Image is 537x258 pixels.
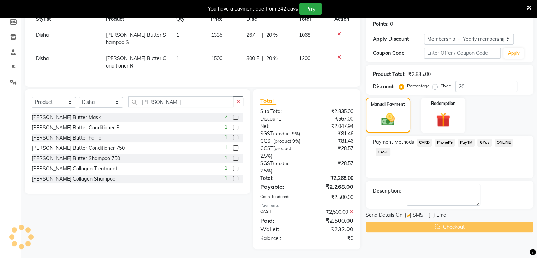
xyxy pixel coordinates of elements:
[477,139,492,147] span: GPay
[299,55,310,61] span: 1200
[413,211,423,220] span: SMS
[32,155,120,162] div: [PERSON_NAME] Butter Shampoo 750
[255,235,307,242] div: Balance :
[260,203,353,209] div: Payments
[255,182,307,191] div: Payable:
[207,11,242,27] th: Price
[373,71,406,78] div: Product Total:
[330,11,353,27] th: Action
[255,137,307,145] div: ( )
[390,20,393,28] div: 0
[373,187,401,195] div: Description:
[373,139,414,146] span: Payment Methods
[299,3,322,15] button: Pay
[225,164,227,172] span: 1
[407,83,430,89] label: Percentage
[260,168,271,174] span: 2.5%
[377,112,399,127] img: _cash.svg
[255,209,307,216] div: CASH
[417,139,432,147] span: CARD
[255,160,307,175] div: ( )
[266,31,278,39] span: 20 %
[307,194,359,201] div: ₹2,500.00
[307,108,359,115] div: ₹2,835.00
[260,130,273,137] span: SGST
[458,139,475,147] span: PayTM
[307,115,359,123] div: ₹567.00
[275,138,291,144] span: product
[225,113,227,121] span: 2
[435,139,455,147] span: PhonePe
[246,31,259,39] span: 267 F
[274,160,291,166] span: product
[242,11,295,27] th: Disc
[299,32,310,38] span: 1068
[431,100,455,107] label: Redemption
[408,71,431,78] div: ₹2,835.00
[32,165,117,172] div: [PERSON_NAME] Collagen Treatment
[255,123,307,130] div: Net:
[503,48,524,59] button: Apply
[255,216,307,225] div: Paid:
[106,32,166,46] span: [PERSON_NAME] Butter Shampoo S
[260,145,273,152] span: CGST
[307,225,359,233] div: ₹232.00
[436,211,448,220] span: Email
[255,225,307,233] div: Wallet:
[36,55,49,61] span: Disha
[373,49,424,57] div: Coupon Code
[208,5,298,13] div: You have a payment due from 242 days
[373,20,389,28] div: Points:
[307,209,359,216] div: ₹2,500.00
[307,130,359,137] div: ₹81.46
[262,55,263,62] span: |
[495,139,513,147] span: ONLINE
[373,83,395,90] div: Discount:
[262,31,263,39] span: |
[307,145,359,160] div: ₹28.57
[32,175,115,183] div: [PERSON_NAME] Collagen Shampoo
[176,32,179,38] span: 1
[225,175,227,182] span: 1
[32,114,101,121] div: [PERSON_NAME] Butter Mask
[106,55,166,69] span: [PERSON_NAME] Butter Conditioner R
[307,137,359,145] div: ₹81.46
[102,11,172,27] th: Product
[176,55,179,61] span: 1
[225,123,227,131] span: 1
[172,11,207,27] th: Qty
[376,148,391,156] span: CASH
[295,11,330,27] th: Total
[260,153,271,159] span: 2.5%
[371,101,405,107] label: Manual Payment
[260,97,276,105] span: Total
[266,55,278,62] span: 20 %
[424,48,501,59] input: Enter Offer / Coupon Code
[246,55,259,62] span: 300 F
[307,235,359,242] div: ₹0
[307,123,359,130] div: ₹2,047.94
[307,216,359,225] div: ₹2,500.00
[441,83,451,89] label: Fixed
[32,124,120,131] div: [PERSON_NAME] Butter Conditioner R
[32,134,103,142] div: [PERSON_NAME] Butter hair oil
[225,154,227,162] span: 1
[225,134,227,141] span: 1
[275,146,291,151] span: product
[292,138,299,144] span: 9%
[255,108,307,115] div: Sub Total:
[128,96,233,107] input: Search or Scan
[373,35,424,43] div: Apply Discount
[225,144,227,151] span: 1
[274,131,291,136] span: product
[255,145,307,160] div: ( )
[432,111,455,129] img: _gift.svg
[255,115,307,123] div: Discount:
[36,32,49,38] span: Disha
[211,55,222,61] span: 1500
[255,194,307,201] div: Cash Tendered:
[366,211,402,220] span: Send Details On
[292,131,299,136] span: 9%
[260,160,273,166] span: SGST
[307,175,359,182] div: ₹2,268.00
